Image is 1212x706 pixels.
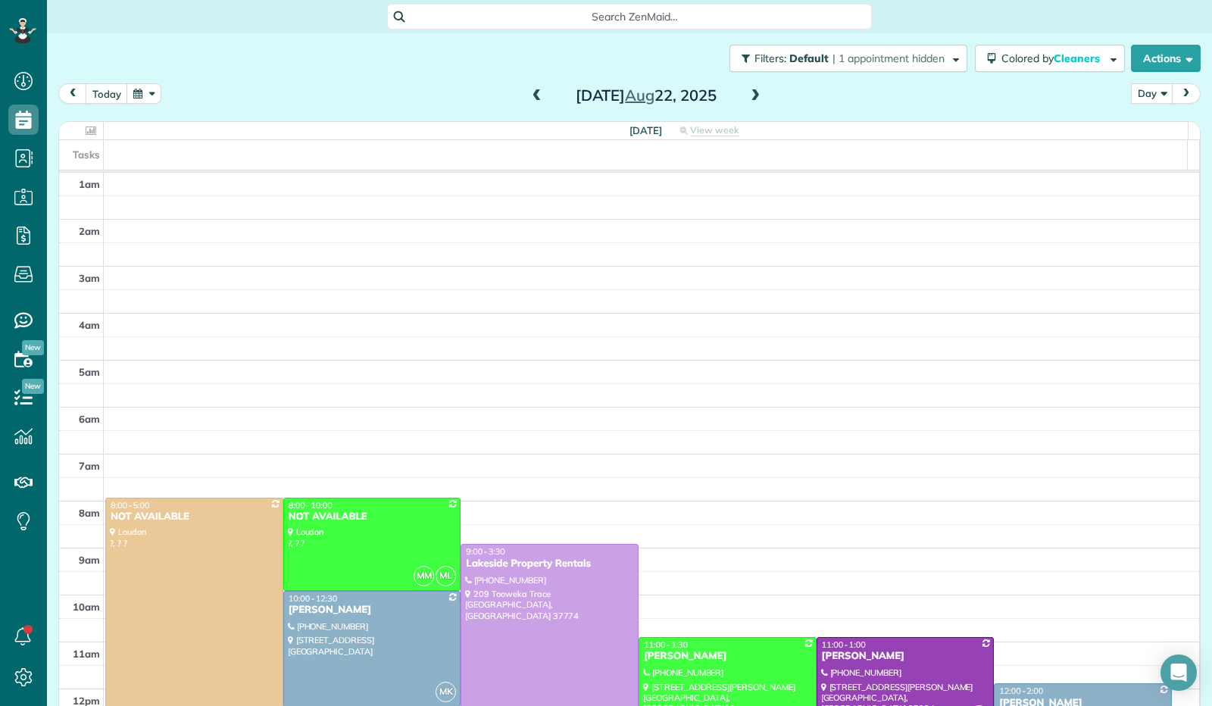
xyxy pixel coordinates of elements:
span: Colored by [1001,52,1105,65]
span: 12:00 - 2:00 [999,686,1043,696]
span: Tasks [73,148,100,161]
span: Default [789,52,829,65]
span: 11:00 - 1:30 [644,639,688,650]
button: next [1172,83,1201,104]
span: 3am [79,272,100,284]
button: prev [58,83,87,104]
span: New [22,379,44,394]
span: 7am [79,460,100,472]
h2: [DATE] 22, 2025 [551,87,741,104]
span: MM [414,566,434,586]
span: 8:00 - 10:00 [289,500,333,511]
span: | 1 appointment hidden [832,52,945,65]
span: Aug [625,86,654,105]
div: NOT AVAILABLE [110,511,279,523]
span: 2am [79,225,100,237]
div: [PERSON_NAME] [643,650,812,663]
button: today [86,83,128,104]
span: 11am [73,648,100,660]
div: Open Intercom Messenger [1160,654,1197,691]
span: 9:00 - 3:30 [466,546,505,557]
span: View week [690,124,739,136]
button: Filters: Default | 1 appointment hidden [729,45,967,72]
div: Lakeside Property Rentals [465,558,634,570]
span: 8am [79,507,100,519]
span: ML [436,566,456,586]
span: Filters: [754,52,786,65]
span: Cleaners [1054,52,1102,65]
button: Actions [1131,45,1201,72]
button: Colored byCleaners [975,45,1125,72]
span: 8:00 - 5:00 [111,500,150,511]
a: Filters: Default | 1 appointment hidden [722,45,967,72]
span: 6am [79,413,100,425]
button: Day [1131,83,1173,104]
span: New [22,340,44,355]
span: 11:00 - 1:00 [822,639,866,650]
span: [DATE] [629,124,662,136]
div: [PERSON_NAME] [288,604,457,617]
div: NOT AVAILABLE [288,511,457,523]
span: 10:00 - 12:30 [289,593,338,604]
span: 5am [79,366,100,378]
div: [PERSON_NAME] [821,650,990,663]
span: 10am [73,601,100,613]
span: 4am [79,319,100,331]
span: MK [436,682,456,702]
span: 1am [79,178,100,190]
span: 9am [79,554,100,566]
